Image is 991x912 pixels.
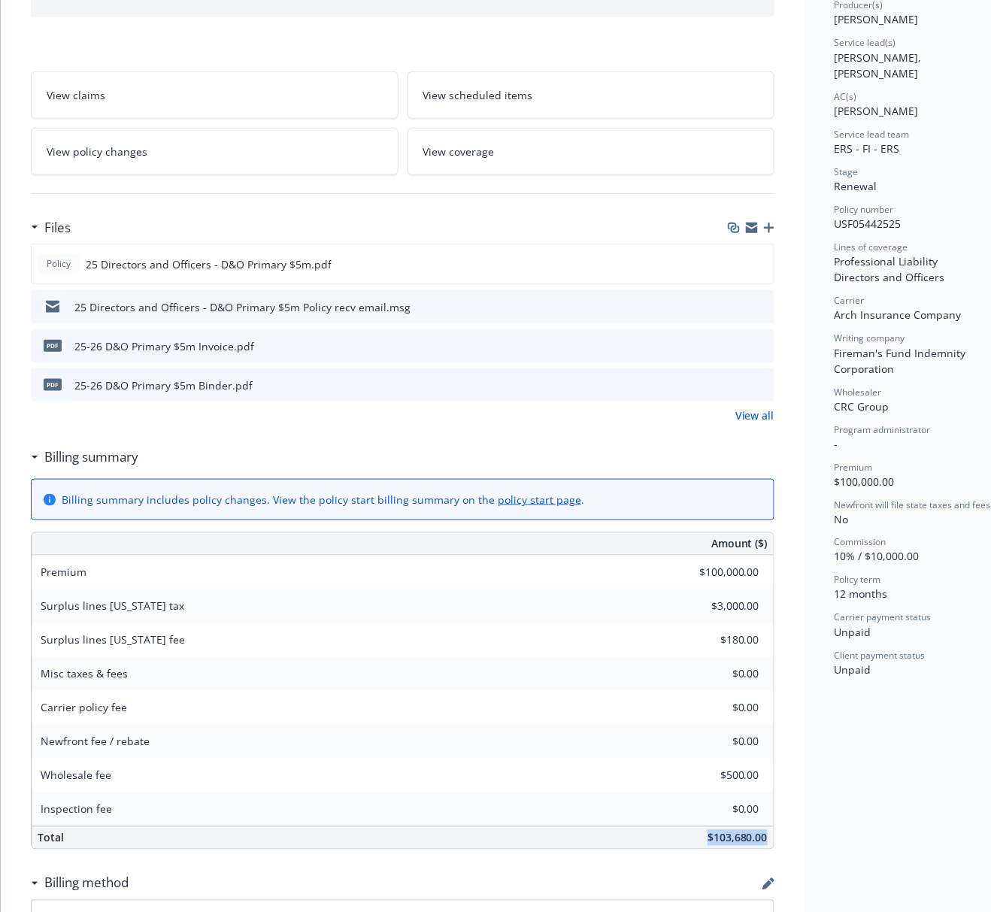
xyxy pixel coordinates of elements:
span: Policy number [835,203,894,216]
div: Billing summary [31,447,138,467]
button: preview file [754,256,768,272]
button: download file [730,256,742,272]
h3: Billing summary [44,447,138,467]
button: preview file [755,299,768,315]
span: Lines of coverage [835,241,908,253]
span: Newfront fee / rebate [41,735,150,749]
span: View coverage [423,144,495,159]
a: View coverage [408,128,775,175]
span: Misc taxes & fees [41,667,128,681]
span: Premium [41,565,86,580]
span: 25 Directors and Officers - D&O Primary $5m.pdf [86,256,332,272]
a: View scheduled items [408,71,775,119]
span: Policy term [835,574,881,586]
span: View policy changes [47,144,147,159]
input: 0.00 [671,629,768,652]
span: View claims [47,87,105,103]
div: Billing summary includes policy changes. View the policy start billing summary on the . [62,492,584,508]
div: Billing method [31,874,129,893]
span: [PERSON_NAME] [835,104,919,118]
button: preview file [755,338,768,354]
span: Carrier payment status [835,611,932,624]
span: Stage [835,165,859,178]
button: preview file [755,377,768,393]
span: Policy [44,257,74,271]
input: 0.00 [671,663,768,686]
span: Newfront will file state taxes and fees [835,498,991,511]
input: 0.00 [671,562,768,584]
span: Amount ($) [711,536,768,552]
span: Wholesale fee [41,768,111,783]
input: 0.00 [671,697,768,720]
span: Writing company [835,332,905,344]
span: [PERSON_NAME] [835,12,919,26]
span: Unpaid [835,626,871,640]
span: Service lead(s) [835,36,896,49]
span: 12 months [835,587,888,601]
span: View scheduled items [423,87,533,103]
span: $103,680.00 [708,831,768,845]
div: 25 Directors and Officers - D&O Primary $5m Policy recv email.msg [74,299,411,315]
a: View policy changes [31,128,399,175]
span: No [835,512,849,526]
div: 25-26 D&O Primary $5m Binder.pdf [74,377,253,393]
span: Surplus lines [US_STATE] fee [41,633,185,647]
a: policy start page [498,492,581,507]
span: AC(s) [835,90,857,103]
span: pdf [44,379,62,390]
span: Program administrator [835,423,931,436]
button: download file [731,299,743,315]
div: 25-26 D&O Primary $5m Invoice.pdf [74,338,254,354]
span: Unpaid [835,663,871,677]
button: download file [731,377,743,393]
a: View claims [31,71,399,119]
input: 0.00 [671,798,768,821]
span: pdf [44,340,62,351]
h3: Billing method [44,874,129,893]
input: 0.00 [671,731,768,753]
span: 10% / $10,000.00 [835,550,920,564]
span: Client payment status [835,650,926,662]
span: Service lead team [835,128,910,141]
div: Files [31,218,71,238]
span: Total [38,831,64,845]
button: download file [731,338,743,354]
span: Premium [835,461,873,474]
span: Commission [835,536,886,549]
span: Renewal [835,179,877,193]
span: Carrier [835,294,865,307]
input: 0.00 [671,595,768,618]
span: CRC Group [835,399,889,414]
span: ERS - FI - ERS [835,141,900,156]
input: 0.00 [671,765,768,787]
span: Inspection fee [41,802,112,817]
a: View all [735,408,774,423]
span: $100,000.00 [835,474,895,489]
span: Carrier policy fee [41,701,127,715]
span: USF05442525 [835,217,902,231]
span: Fireman's Fund Indemnity Corporation [835,346,969,376]
span: - [835,437,838,451]
h3: Files [44,218,71,238]
span: Wholesaler [835,386,882,398]
span: [PERSON_NAME], [PERSON_NAME] [835,50,925,80]
span: Arch Insurance Company [835,308,962,322]
span: Surplus lines [US_STATE] tax [41,599,184,614]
